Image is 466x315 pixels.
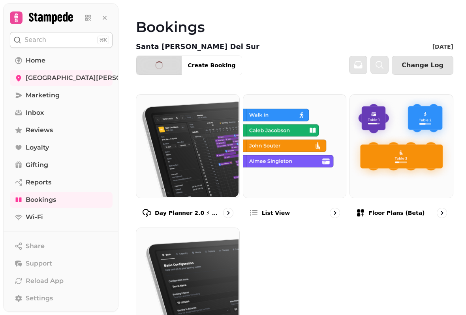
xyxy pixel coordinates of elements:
img: Day Planner 2.0 ⚡ (Beta) [135,94,239,197]
span: [GEOGRAPHIC_DATA][PERSON_NAME] [26,73,152,83]
a: Home [10,53,113,68]
span: Wi-Fi [26,213,43,222]
svg: go to [224,209,232,217]
a: Loyalty [10,140,113,156]
a: [GEOGRAPHIC_DATA][PERSON_NAME] [10,70,113,86]
button: Reload App [10,273,113,289]
a: Gifting [10,157,113,173]
span: Settings [26,294,53,303]
span: Reports [26,178,51,187]
img: List view [242,94,346,197]
a: Marketing [10,87,113,103]
button: Share [10,238,113,254]
span: Inbox [26,108,44,118]
p: Search [24,35,46,45]
span: Loyalty [26,143,49,152]
div: ⌘K [97,36,109,44]
span: Home [26,56,45,65]
p: Santa [PERSON_NAME] Del Sur [136,41,259,52]
p: Day Planner 2.0 ⚡ (Beta) [155,209,220,217]
p: Floor Plans (beta) [368,209,425,217]
a: Bookings [10,192,113,208]
span: Gifting [26,160,48,170]
span: Reviews [26,125,53,135]
a: Settings [10,290,113,306]
a: Floor Plans (beta)Floor Plans (beta) [349,94,453,224]
span: Reload App [26,276,64,286]
svg: go to [331,209,339,217]
button: Create Booking [181,56,242,75]
span: Change Log [402,62,443,68]
p: List view [262,209,290,217]
button: Change Log [392,56,453,75]
button: Search⌘K [10,32,113,48]
a: Wi-Fi [10,209,113,225]
span: Share [26,241,45,251]
span: Bookings [26,195,56,205]
img: Floor Plans (beta) [349,94,452,197]
a: Reviews [10,122,113,138]
a: Day Planner 2.0 ⚡ (Beta)Day Planner 2.0 ⚡ (Beta) [136,94,240,224]
a: List viewList view [243,94,347,224]
button: Support [10,256,113,271]
span: Support [26,259,52,268]
a: Inbox [10,105,113,121]
svg: go to [438,209,446,217]
span: Create Booking [188,63,235,68]
a: Reports [10,175,113,190]
p: [DATE] [432,43,453,51]
span: Marketing [26,91,60,100]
